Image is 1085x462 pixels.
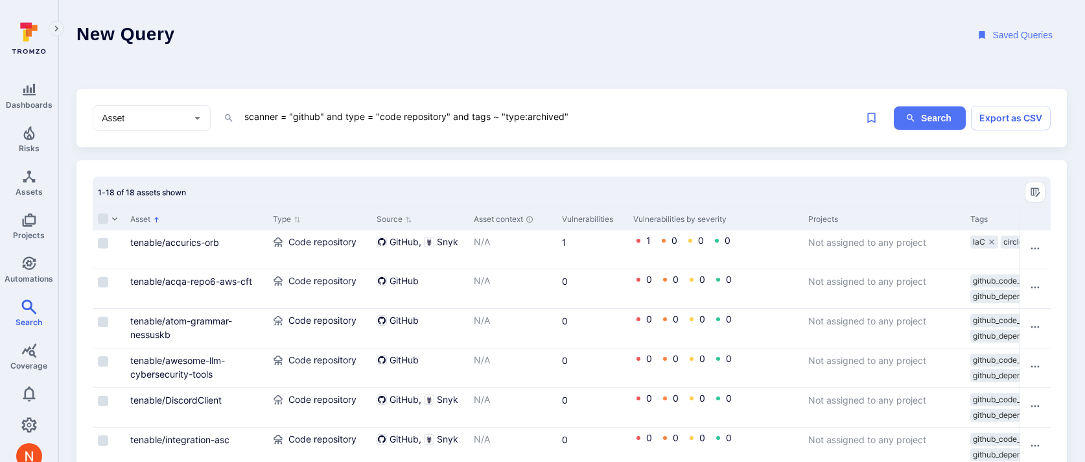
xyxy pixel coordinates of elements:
div: Cell for Projects [803,388,965,427]
a: 0 [562,276,568,287]
span: circleci [1003,237,1030,247]
span: Risks [19,143,40,153]
span: Code repository [288,314,356,327]
span: github_dependabot_en … [973,291,1061,302]
textarea: Intelligence Graph search area [243,108,859,125]
div: github_code_scanning_disabled [970,354,1073,367]
span: Code repository [288,433,356,446]
div: Cell for Vulnerabilities by severity [628,388,803,427]
a: 0 [726,313,732,324]
div: github_dependabot_enabled [970,409,1074,422]
a: tenable/awesome-llm-cybersecurity-tools [130,355,225,380]
span: Snyk [437,393,458,406]
span: Select all rows [98,213,108,224]
span: GitHub [390,433,421,446]
div: Cell for Asset context [469,348,557,387]
div: Cell for selection [93,309,125,348]
div: Cell for selection [93,388,125,427]
div: Cell for Asset context [469,269,557,308]
div: Cell for Asset [125,309,268,348]
a: 1 [646,235,651,246]
span: Not assigned to any project [808,237,926,248]
span: Automations [5,274,53,284]
a: 0 [646,274,652,285]
button: Row actions menu [1025,317,1045,337]
div: Cell for [1020,348,1051,387]
div: Cell for Type [268,388,371,427]
span: Search [16,317,42,327]
span: Snyk [437,433,458,446]
a: tenable/integration-asc [130,434,229,445]
span: GitHub [390,354,419,367]
a: 0 [726,353,732,364]
span: Not assigned to any project [808,434,926,445]
div: Cell for Source [371,348,469,387]
div: Cell for selection [93,269,125,308]
a: 0 [646,432,652,443]
div: Cell for Vulnerabilities by severity [628,230,803,269]
div: Cell for Projects [803,230,965,269]
button: Sort by Source [377,214,412,225]
button: Row actions menu [1025,356,1045,377]
div: github_dependabot_enabled [970,330,1074,343]
p: N/A [474,393,552,406]
a: 0 [699,353,705,364]
p: N/A [474,274,552,287]
button: Row actions menu [1025,435,1045,456]
button: Row actions menu [1025,277,1045,298]
input: Select basic entity [99,112,185,125]
p: N/A [474,314,552,327]
div: Cell for Vulnerabilities by severity [628,348,803,387]
a: 0 [698,235,704,246]
div: Cell for [1020,388,1051,427]
a: 0 [646,313,652,324]
span: Select row [98,396,108,406]
div: github_code_scanning_disabled [970,274,1073,287]
span: github_dependabot_en … [973,331,1061,341]
div: Cell for Type [268,309,371,348]
span: github_dependabot_en … [973,450,1061,460]
div: IaC [970,236,998,249]
a: 0 [725,235,730,246]
span: github_code_scanning … [973,395,1060,405]
a: 0 [562,315,568,326]
div: Vulnerabilities by severity [633,213,798,225]
span: Assets [16,187,43,197]
div: github_code_scanning_disabled [970,393,1073,406]
div: Cell for Vulnerabilities by severity [628,309,803,348]
a: 1 [562,237,566,248]
a: 0 [646,393,652,404]
div: Cell for Asset context [469,230,557,269]
span: GitHub [390,393,421,406]
div: Cell for Asset [125,388,268,427]
p: N/A [474,354,552,367]
button: Saved Queries [965,23,1067,47]
a: 0 [673,353,679,364]
div: Cell for Type [268,348,371,387]
button: Expand navigation menu [49,21,64,36]
span: github_code_scanning … [973,276,1060,286]
a: 0 [699,313,705,324]
a: tenable/DiscordClient [130,395,222,406]
span: Snyk [437,236,458,249]
span: Code repository [288,354,356,367]
span: GitHub [390,236,421,249]
div: Projects [808,213,960,225]
p: N/A [474,236,552,249]
a: 0 [562,395,568,406]
div: Cell for Projects [803,309,965,348]
span: Not assigned to any project [808,315,926,326]
span: github_dependabot_en … [973,410,1061,420]
a: tenable/acqa-repo6-aws-cft [130,276,252,287]
div: Manage columns [1025,182,1045,202]
div: Cell for Type [268,269,371,308]
a: 0 [699,432,705,443]
div: Cell for Vulnerabilities by severity [628,269,803,308]
button: Row actions menu [1025,396,1045,417]
a: 0 [726,274,732,285]
div: Cell for Asset [125,348,268,387]
span: Save query [859,106,883,130]
span: Select row [98,317,108,327]
div: Cell for [1020,269,1051,308]
a: 0 [726,432,732,443]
